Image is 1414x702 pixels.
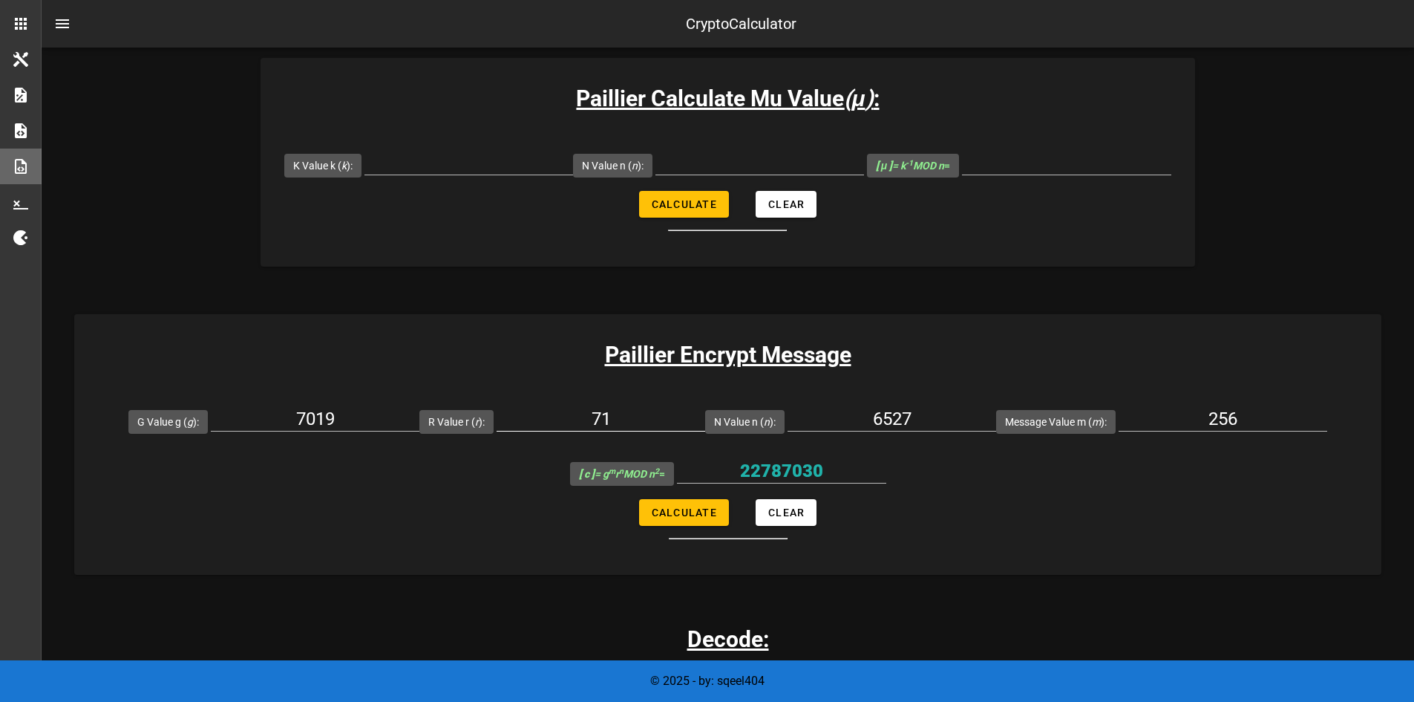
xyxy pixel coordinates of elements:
[579,468,665,480] span: =
[632,160,638,172] i: n
[876,160,944,172] i: = k MOD n
[137,415,199,429] label: G Value g ( ):
[764,416,770,428] i: n
[714,415,776,429] label: N Value n ( ):
[767,198,805,210] span: Clear
[851,85,865,111] b: μ
[651,507,717,519] span: Calculate
[655,467,659,476] sup: 2
[579,468,595,480] b: [ c ]
[579,468,659,480] i: = g r MOD n
[844,85,873,111] i: ( )
[619,467,623,476] sup: n
[767,507,805,519] span: Clear
[639,191,729,218] button: Calculate
[45,6,80,42] button: nav-menu-toggle
[293,158,353,173] label: K Value k ( ):
[187,416,193,428] i: g
[582,158,644,173] label: N Value n ( ):
[341,160,347,172] i: k
[876,160,892,172] b: [ μ ]
[639,499,729,526] button: Calculate
[609,467,615,476] sup: m
[1005,415,1107,429] label: Message Value m ( ):
[650,674,765,688] span: © 2025 - by: sqeel404
[687,623,769,656] h3: Decode:
[906,158,913,168] sup: -1
[475,416,479,428] i: r
[74,338,1381,371] h3: Paillier Encrypt Message
[1092,416,1101,428] i: m
[651,198,717,210] span: Calculate
[756,191,816,218] button: Clear
[428,415,485,429] label: R Value r ( ):
[261,82,1195,115] h3: Paillier Calculate Mu Value :
[876,160,950,172] span: =
[756,499,816,526] button: Clear
[686,13,796,35] div: CryptoCalculator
